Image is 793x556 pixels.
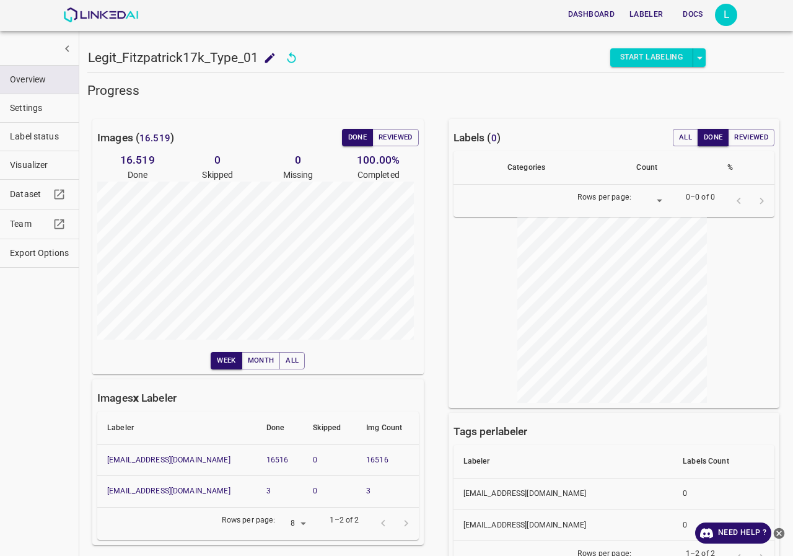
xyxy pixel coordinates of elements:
[10,218,50,231] span: Team
[97,389,177,407] h6: Images Labeler
[372,129,419,146] button: Reviewed
[330,515,359,526] p: 1–2 of 2
[303,412,356,445] th: Skipped
[266,456,289,464] a: 16516
[453,510,673,541] th: [EMAIL_ADDRESS][DOMAIN_NAME]
[280,516,310,532] div: 8
[356,412,418,445] th: Img Count
[107,456,230,464] a: [EMAIL_ADDRESS][DOMAIN_NAME]
[242,352,281,369] button: Month
[342,129,373,146] button: Done
[686,192,715,203] p: 0–0 of 0
[577,192,631,203] p: Rows per page:
[673,479,774,510] th: 0
[610,48,693,67] button: Start Labeling
[636,193,666,210] div: ​
[453,479,673,510] th: [EMAIL_ADDRESS][DOMAIN_NAME]
[497,151,626,185] th: Categories
[313,487,317,495] a: 0
[97,129,174,146] h6: Images ( )
[97,412,256,445] th: Labeler
[624,4,668,25] button: Labeler
[88,49,258,66] h5: Legit_Fitzpatrick17k_Type_01
[561,2,622,27] a: Dashboard
[211,352,242,369] button: Week
[256,412,303,445] th: Done
[610,48,706,67] div: split button
[10,130,69,143] span: Label status
[715,4,737,26] div: L
[453,423,528,440] h6: Tags per labeler
[178,169,258,182] p: Skipped
[313,456,317,464] a: 0
[622,2,670,27] a: Labeler
[87,82,784,99] h5: Progress
[695,523,771,544] a: Need Help ?
[97,151,178,169] h6: 16.519
[139,133,170,144] span: 16.519
[453,445,673,479] th: Labeler
[453,129,501,146] h6: Labels ( )
[178,151,258,169] h6: 0
[133,392,139,404] b: x
[366,456,388,464] a: 16516
[258,151,338,169] h6: 0
[10,159,69,172] span: Visualizer
[338,151,419,169] h6: 100.00 %
[10,73,69,86] span: Overview
[366,487,370,495] a: 3
[338,169,419,182] p: Completed
[698,129,729,146] button: Done
[491,133,497,144] span: 0
[717,151,774,185] th: %
[693,48,706,67] button: select role
[56,37,79,60] button: show more
[715,4,737,26] button: Open settings
[673,129,698,146] button: All
[670,2,715,27] a: Docs
[10,188,50,201] span: Dataset
[258,46,281,69] button: add to shopping cart
[771,523,787,544] button: close-help
[97,169,178,182] p: Done
[222,515,276,526] p: Rows per page:
[673,4,712,25] button: Docs
[63,7,138,22] img: LinkedAI
[10,102,69,115] span: Settings
[673,510,774,541] th: 0
[258,169,338,182] p: Missing
[279,352,305,369] button: All
[10,247,69,260] span: Export Options
[626,151,717,185] th: Count
[107,487,230,495] a: [EMAIL_ADDRESS][DOMAIN_NAME]
[563,4,620,25] button: Dashboard
[728,129,774,146] button: Reviewed
[266,487,271,495] a: 3
[673,445,774,479] th: Labels Count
